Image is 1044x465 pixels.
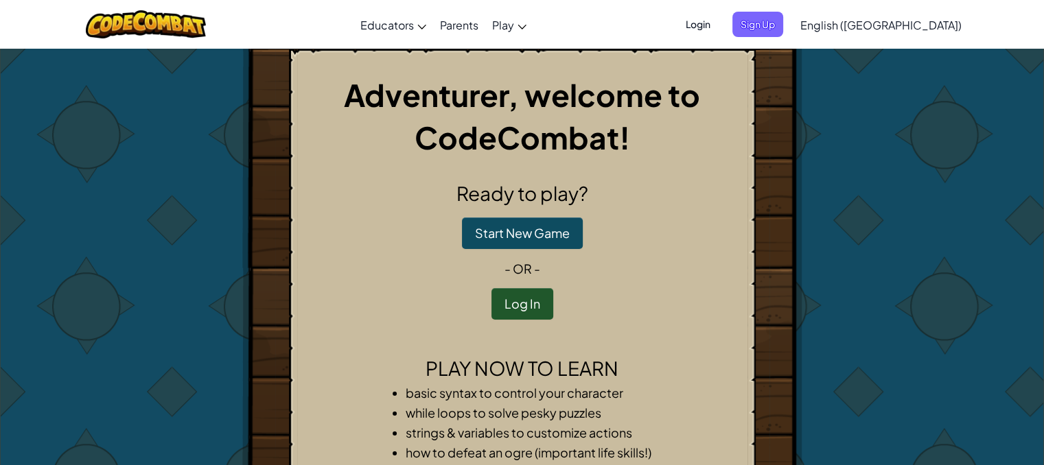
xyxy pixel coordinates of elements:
[406,383,666,403] li: basic syntax to control your character
[462,217,583,249] button: Start New Game
[485,6,533,43] a: Play
[406,442,666,462] li: how to defeat an ogre (important life skills!)
[504,261,513,276] span: -
[353,6,433,43] a: Educators
[800,18,962,32] span: English ([GEOGRAPHIC_DATA])
[732,12,783,37] button: Sign Up
[301,73,744,158] h1: Adventurer, welcome to CodeCombat!
[677,12,719,37] button: Login
[492,18,514,32] span: Play
[433,6,485,43] a: Parents
[301,179,744,208] h2: Ready to play?
[793,6,968,43] a: English ([GEOGRAPHIC_DATA])
[491,288,553,320] button: Log In
[406,403,666,422] li: while loops to solve pesky puzzles
[513,261,532,276] span: or
[301,354,744,383] h2: Play now to learn
[406,422,666,442] li: strings & variables to customize actions
[86,10,206,38] img: CodeCombat logo
[360,18,414,32] span: Educators
[532,261,540,276] span: -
